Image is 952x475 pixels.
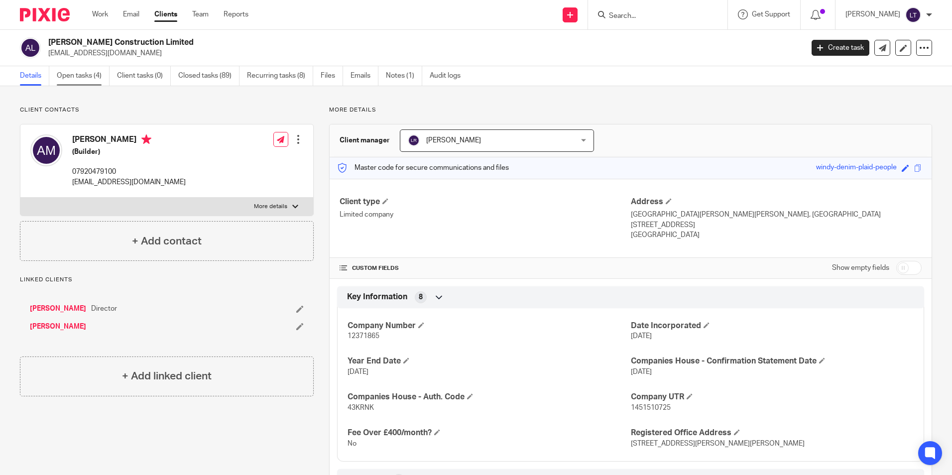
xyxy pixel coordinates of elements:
h4: Client type [340,197,630,207]
span: 8 [419,292,423,302]
p: [GEOGRAPHIC_DATA] [631,230,922,240]
span: 43KRNK [348,404,374,411]
p: 07920479100 [72,167,186,177]
h4: CUSTOM FIELDS [340,264,630,272]
h4: Registered Office Address [631,428,914,438]
span: Get Support [752,11,790,18]
a: Notes (1) [386,66,422,86]
h4: Fee Over £400/month? [348,428,630,438]
a: Emails [351,66,378,86]
a: Closed tasks (89) [178,66,239,86]
h3: Client manager [340,135,390,145]
p: More details [329,106,932,114]
a: Clients [154,9,177,19]
span: [DATE] [631,333,652,340]
h2: [PERSON_NAME] Construction Limited [48,37,647,48]
a: Details [20,66,49,86]
p: Limited company [340,210,630,220]
span: 1451510725 [631,404,671,411]
img: svg%3E [408,134,420,146]
p: Linked clients [20,276,314,284]
h4: Company UTR [631,392,914,402]
img: svg%3E [905,7,921,23]
div: windy-denim-plaid-people [816,162,897,174]
h4: Address [631,197,922,207]
img: Pixie [20,8,70,21]
span: 12371865 [348,333,379,340]
span: [PERSON_NAME] [426,137,481,144]
img: svg%3E [30,134,62,166]
p: Client contacts [20,106,314,114]
h4: Companies House - Confirmation Statement Date [631,356,914,366]
h4: Date Incorporated [631,321,914,331]
label: Show empty fields [832,263,889,273]
a: Files [321,66,343,86]
a: Work [92,9,108,19]
a: Audit logs [430,66,468,86]
p: [STREET_ADDRESS] [631,220,922,230]
p: [EMAIL_ADDRESS][DOMAIN_NAME] [72,177,186,187]
h5: (Builder) [72,147,186,157]
p: [GEOGRAPHIC_DATA][PERSON_NAME][PERSON_NAME], [GEOGRAPHIC_DATA] [631,210,922,220]
a: Client tasks (0) [117,66,171,86]
p: Master code for secure communications and files [337,163,509,173]
span: [DATE] [348,368,368,375]
img: svg%3E [20,37,41,58]
a: Open tasks (4) [57,66,110,86]
a: Reports [224,9,248,19]
h4: Year End Date [348,356,630,366]
input: Search [608,12,698,21]
h4: Companies House - Auth. Code [348,392,630,402]
h4: [PERSON_NAME] [72,134,186,147]
i: Primary [141,134,151,144]
h4: + Add linked client [122,368,212,384]
p: More details [254,203,287,211]
a: Recurring tasks (8) [247,66,313,86]
a: [PERSON_NAME] [30,304,86,314]
span: [STREET_ADDRESS][PERSON_NAME][PERSON_NAME] [631,440,805,447]
a: Email [123,9,139,19]
span: [DATE] [631,368,652,375]
h4: Company Number [348,321,630,331]
span: No [348,440,357,447]
a: [PERSON_NAME] [30,322,86,332]
a: Create task [812,40,869,56]
h4: + Add contact [132,234,202,249]
p: [EMAIL_ADDRESS][DOMAIN_NAME] [48,48,797,58]
span: Director [91,304,117,314]
p: [PERSON_NAME] [845,9,900,19]
a: Team [192,9,209,19]
span: Key Information [347,292,407,302]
